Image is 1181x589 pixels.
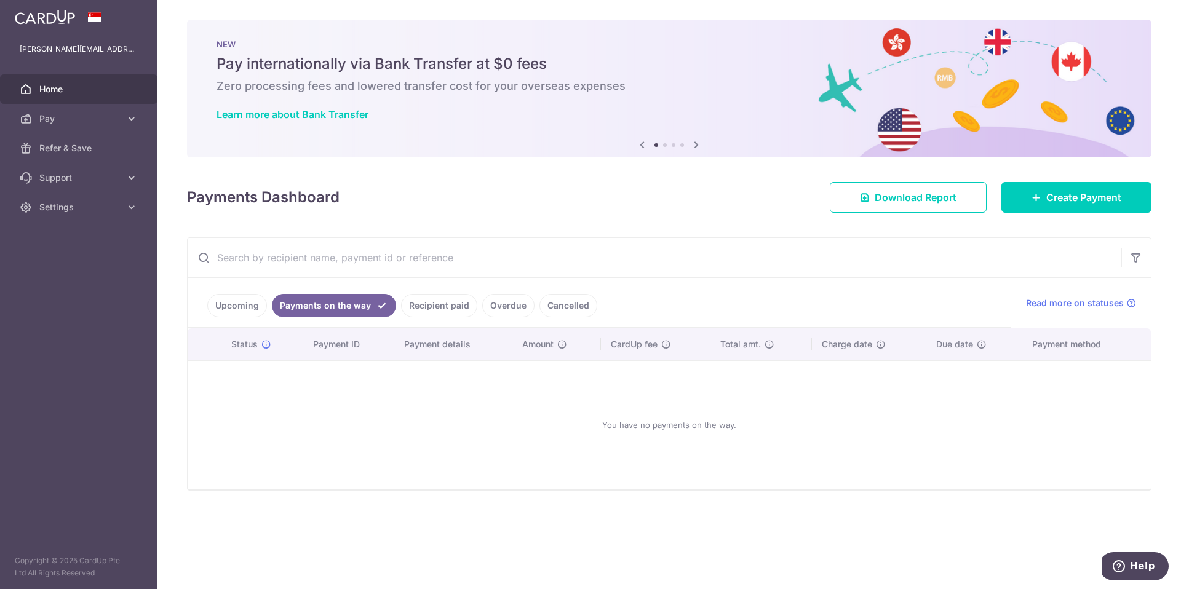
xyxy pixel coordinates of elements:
span: Settings [39,201,121,213]
span: Create Payment [1046,190,1121,205]
p: [PERSON_NAME][EMAIL_ADDRESS][DOMAIN_NAME] [20,43,138,55]
a: Download Report [830,182,987,213]
img: Bank transfer banner [187,20,1151,157]
input: Search by recipient name, payment id or reference [188,238,1121,277]
span: Amount [522,338,554,350]
a: Recipient paid [401,294,477,317]
a: Upcoming [207,294,267,317]
span: Total amt. [720,338,761,350]
th: Payment method [1022,328,1151,360]
span: Status [231,338,258,350]
span: CardUp fee [611,338,658,350]
span: Support [39,172,121,184]
a: Create Payment [1001,182,1151,213]
a: Cancelled [539,294,597,317]
img: CardUp [15,10,75,25]
div: You have no payments on the way. [202,371,1136,479]
a: Overdue [482,294,535,317]
span: Home [39,83,121,95]
a: Payments on the way [272,294,396,317]
span: Charge date [822,338,872,350]
a: Learn more about Bank Transfer [217,108,368,121]
iframe: Opens a widget where you can find more information [1102,552,1169,583]
th: Payment details [394,328,512,360]
span: Refer & Save [39,142,121,154]
span: Read more on statuses [1026,297,1124,309]
h5: Pay internationally via Bank Transfer at $0 fees [217,54,1122,74]
span: Due date [936,338,973,350]
h4: Payments Dashboard [187,186,340,208]
span: Pay [39,113,121,125]
span: Download Report [875,190,956,205]
a: Read more on statuses [1026,297,1136,309]
h6: Zero processing fees and lowered transfer cost for your overseas expenses [217,79,1122,93]
th: Payment ID [303,328,394,360]
p: NEW [217,39,1122,49]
